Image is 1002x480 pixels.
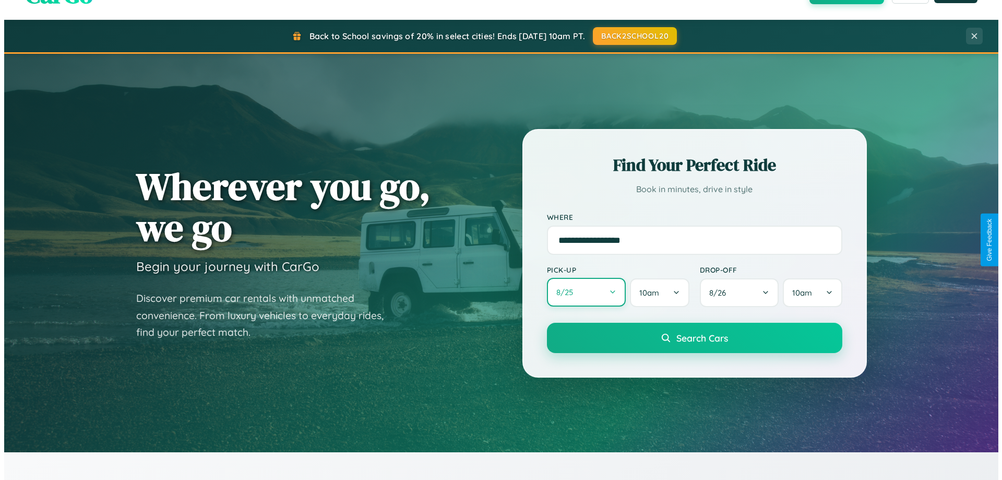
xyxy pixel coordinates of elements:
[589,27,673,45] button: BACK2SCHOOL20
[543,323,838,353] button: Search Cars
[132,166,426,248] h1: Wherever you go, we go
[543,182,838,197] p: Book in minutes, drive in style
[543,265,685,274] label: Pick-up
[982,219,989,261] div: Give Feedback
[696,265,838,274] label: Drop-off
[696,278,775,307] button: 8/26
[976,214,995,266] button: Give Feedback
[132,290,393,341] p: Discover premium car rentals with unmatched convenience. From luxury vehicles to everyday rides, ...
[672,332,724,344] span: Search Cars
[705,288,727,298] span: 8 / 26
[552,287,574,297] span: 8 / 25
[305,31,581,41] span: Back to School savings of 20% in select cities! Ends [DATE] 10am PT.
[543,154,838,177] h2: Find Your Perfect Ride
[788,288,808,298] span: 10am
[635,288,655,298] span: 10am
[779,278,838,307] button: 10am
[543,278,622,307] button: 8/25
[132,259,315,274] h3: Begin your journey with CarGo
[543,213,838,221] label: Where
[626,278,685,307] button: 10am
